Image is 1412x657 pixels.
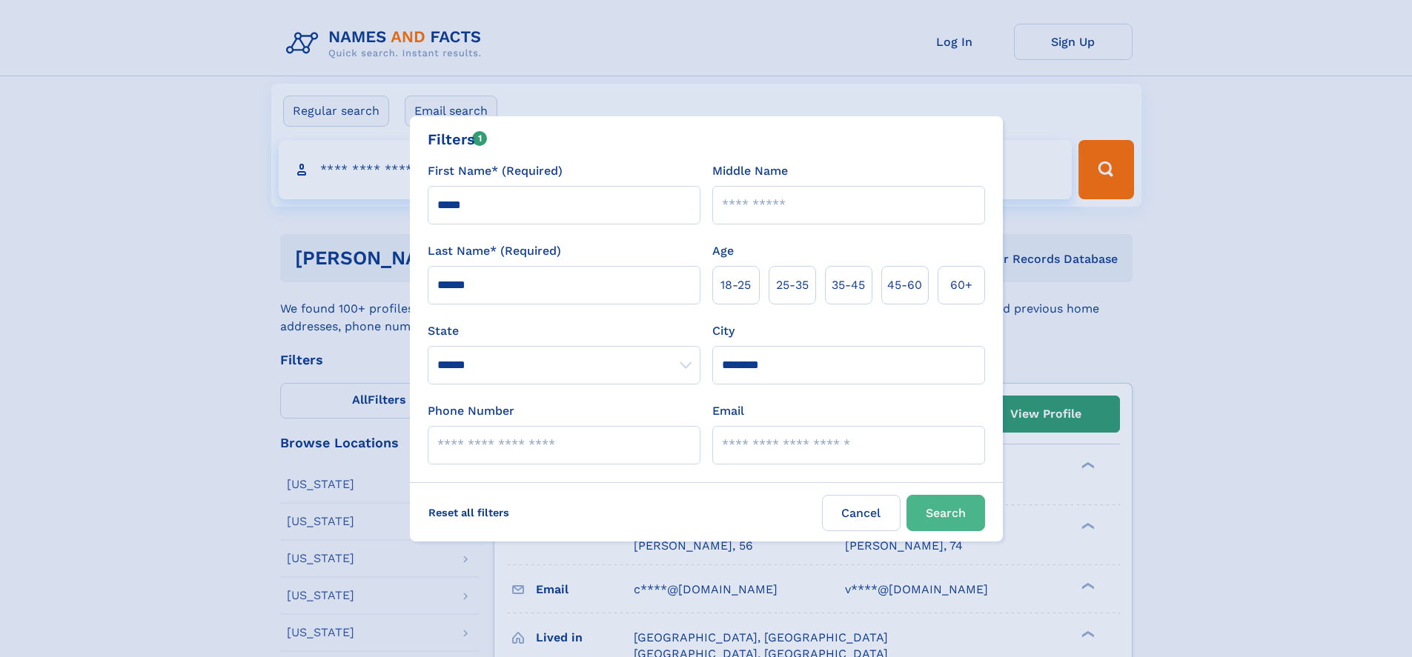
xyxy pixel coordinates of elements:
label: Middle Name [712,162,788,180]
label: Phone Number [428,402,514,420]
button: Search [906,495,985,531]
span: 18‑25 [720,276,751,294]
label: Email [712,402,744,420]
div: Filters [428,128,488,150]
label: Reset all filters [419,495,519,530]
span: 25‑35 [776,276,809,294]
label: Age [712,242,734,260]
span: 35‑45 [832,276,865,294]
label: First Name* (Required) [428,162,563,180]
label: Last Name* (Required) [428,242,561,260]
label: Cancel [822,495,901,531]
label: City [712,322,735,340]
span: 60+ [950,276,972,294]
label: State [428,322,700,340]
span: 45‑60 [887,276,922,294]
